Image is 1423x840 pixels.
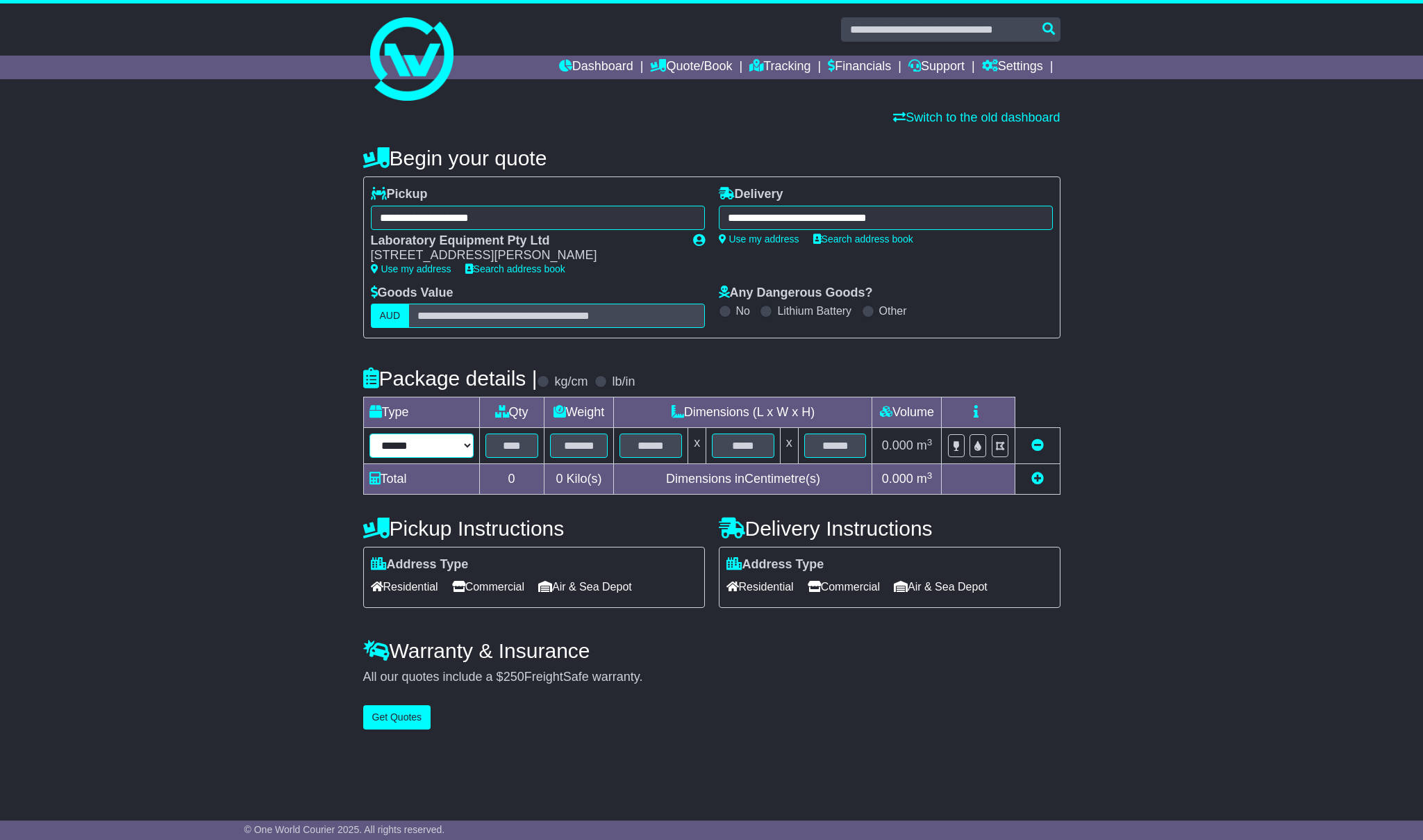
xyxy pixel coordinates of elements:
[893,110,1060,124] a: Switch to the old dashboard
[927,437,933,447] sup: 3
[363,639,1060,662] h4: Warranty & Insurance
[371,248,679,263] div: [STREET_ADDRESS][PERSON_NAME]
[736,304,750,318] label: No
[544,464,614,495] td: Kilo(s)
[244,824,445,835] span: © One World Courier 2025. All rights reserved.
[780,428,798,464] td: x
[879,304,907,318] label: Other
[371,557,469,573] label: Address Type
[688,428,706,464] td: x
[371,263,451,274] a: Use my address
[556,472,563,486] span: 0
[479,397,544,428] td: Qty
[544,397,614,428] td: Weight
[554,374,588,390] label: kg/cm
[808,576,880,598] span: Commercial
[726,576,794,598] span: Residential
[813,233,913,245] a: Search address book
[452,576,524,598] span: Commercial
[465,263,565,274] a: Search address book
[1031,472,1044,486] a: Add new item
[894,576,988,598] span: Air & Sea Depot
[749,56,810,79] a: Tracking
[479,464,544,495] td: 0
[371,286,453,301] label: Goods Value
[908,56,965,79] a: Support
[363,147,1060,170] h4: Begin your quote
[363,517,705,540] h4: Pickup Instructions
[872,397,942,428] td: Volume
[650,56,732,79] a: Quote/Book
[1031,438,1044,452] a: Remove this item
[371,304,410,328] label: AUD
[371,233,679,249] div: Laboratory Equipment Pty Ltd
[559,56,633,79] a: Dashboard
[504,670,524,684] span: 250
[614,464,872,495] td: Dimensions in Centimetre(s)
[371,576,438,598] span: Residential
[538,576,632,598] span: Air & Sea Depot
[982,56,1043,79] a: Settings
[363,367,538,390] h4: Package details |
[882,438,913,452] span: 0.000
[719,233,799,245] a: Use my address
[371,187,428,202] label: Pickup
[726,557,824,573] label: Address Type
[917,472,933,486] span: m
[363,397,479,428] td: Type
[612,374,635,390] label: lb/in
[927,470,933,481] sup: 3
[363,670,1060,685] div: All our quotes include a $ FreightSafe warranty.
[828,56,891,79] a: Financials
[719,187,783,202] label: Delivery
[363,464,479,495] td: Total
[719,517,1060,540] h4: Delivery Instructions
[882,472,913,486] span: 0.000
[363,705,431,730] button: Get Quotes
[614,397,872,428] td: Dimensions (L x W x H)
[777,304,851,318] label: Lithium Battery
[719,286,873,301] label: Any Dangerous Goods?
[917,438,933,452] span: m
